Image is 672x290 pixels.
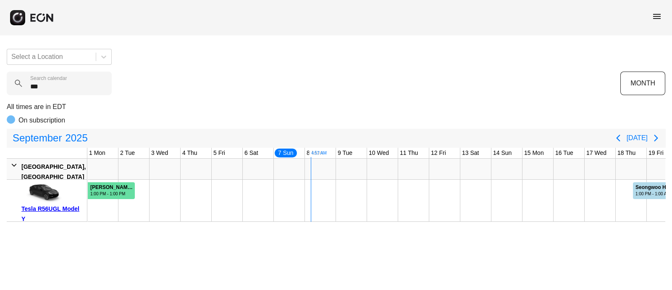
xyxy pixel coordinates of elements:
[367,148,391,158] div: 10 Wed
[243,148,260,158] div: 6 Sat
[336,148,354,158] div: 9 Tue
[522,148,546,158] div: 15 Mon
[305,148,325,158] div: 8 Mon
[7,102,665,112] p: All times are in EDT
[8,130,93,146] button: September2025
[491,148,513,158] div: 14 Sun
[18,115,65,125] p: On subscription
[460,148,480,158] div: 13 Sat
[398,148,420,158] div: 11 Thu
[585,148,608,158] div: 17 Wed
[181,148,199,158] div: 4 Thu
[21,162,86,182] div: [GEOGRAPHIC_DATA], [GEOGRAPHIC_DATA]
[21,183,63,204] img: car
[429,148,448,158] div: 12 Fri
[610,130,627,146] button: Previous page
[554,148,575,158] div: 16 Tue
[118,148,136,158] div: 2 Tue
[616,148,637,158] div: 18 Thu
[620,72,665,95] button: MONTH
[21,204,84,224] div: Tesla R56UGL Model Y
[11,130,63,146] span: September
[63,130,89,146] span: 2025
[627,130,648,146] button: [DATE]
[648,130,664,146] button: Next page
[647,148,665,158] div: 19 Fri
[87,148,107,158] div: 1 Mon
[150,148,170,158] div: 3 Wed
[90,184,134,191] div: [PERSON_NAME] #68578
[30,75,67,82] label: Search calendar
[87,180,135,199] div: Rented for 30 days by meli marin Current status is rental
[652,11,662,21] span: menu
[274,148,298,158] div: 7 Sun
[212,148,227,158] div: 5 Fri
[90,191,134,197] div: 1:00 PM - 1:00 PM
